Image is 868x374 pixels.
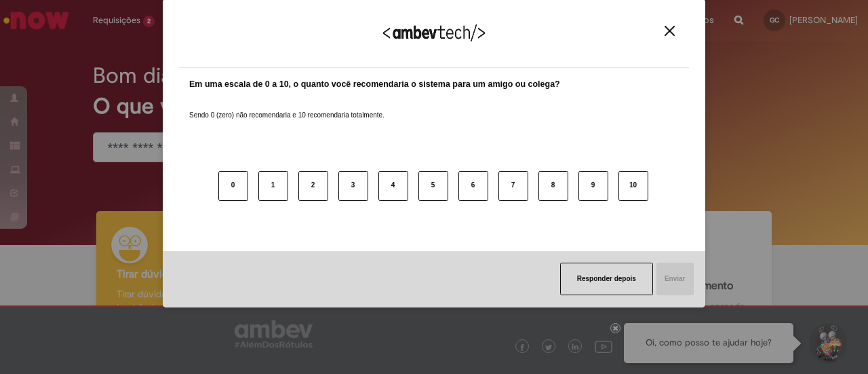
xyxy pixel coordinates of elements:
button: Responder depois [560,263,653,295]
button: Close [660,25,679,37]
button: 8 [538,171,568,201]
button: 4 [378,171,408,201]
button: 3 [338,171,368,201]
img: Logo Ambevtech [383,24,485,41]
label: Em uma escala de 0 a 10, o quanto você recomendaria o sistema para um amigo ou colega? [189,78,560,91]
button: 0 [218,171,248,201]
button: 2 [298,171,328,201]
img: Close [665,26,675,36]
button: 10 [618,171,648,201]
button: 6 [458,171,488,201]
button: 5 [418,171,448,201]
button: 1 [258,171,288,201]
button: 7 [498,171,528,201]
button: 9 [578,171,608,201]
label: Sendo 0 (zero) não recomendaria e 10 recomendaria totalmente. [189,94,384,120]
